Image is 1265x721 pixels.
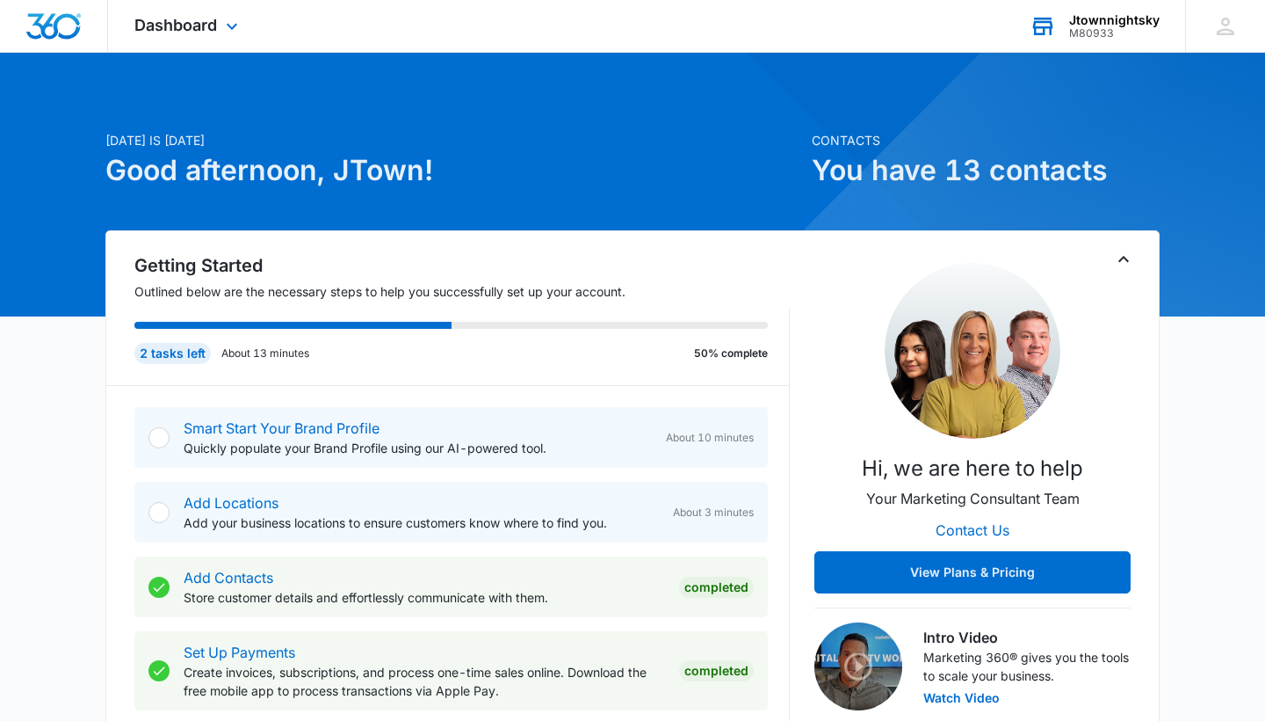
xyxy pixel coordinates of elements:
[134,252,790,279] h2: Getting Started
[679,660,754,681] div: Completed
[184,419,379,437] a: Smart Start Your Brand Profile
[866,488,1080,509] p: Your Marketing Consultant Team
[105,131,801,149] p: [DATE] is [DATE]
[134,16,217,34] span: Dashboard
[105,149,801,192] h1: Good afternoon, JTown!
[679,577,754,598] div: Completed
[1069,27,1160,40] div: account id
[1113,249,1134,270] button: Toggle Collapse
[694,346,768,361] p: 50% complete
[814,623,902,710] img: Intro Video
[221,346,309,361] p: About 13 minutes
[673,505,754,521] span: About 3 minutes
[814,551,1131,594] button: View Plans & Pricing
[134,343,211,364] div: 2 tasks left
[862,453,1083,484] p: Hi, we are here to help
[184,494,278,512] a: Add Locations
[812,131,1160,149] p: Contacts
[184,663,665,700] p: Create invoices, subscriptions, and process one-time sales online. Download the free mobile app t...
[184,569,273,586] a: Add Contacts
[923,627,1131,648] h3: Intro Video
[134,282,790,301] p: Outlined below are the necessary steps to help you successfully set up your account.
[923,648,1131,685] p: Marketing 360® gives you the tools to scale your business.
[184,513,659,532] p: Add your business locations to ensure customers know where to find you.
[666,430,754,446] span: About 10 minutes
[184,588,665,607] p: Store customer details and effortlessly communicate with them.
[1069,13,1160,27] div: account name
[184,439,652,457] p: Quickly populate your Brand Profile using our AI-powered tool.
[918,509,1027,551] button: Contact Us
[923,692,1000,704] button: Watch Video
[184,644,295,661] a: Set Up Payments
[812,149,1160,192] h1: You have 13 contacts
